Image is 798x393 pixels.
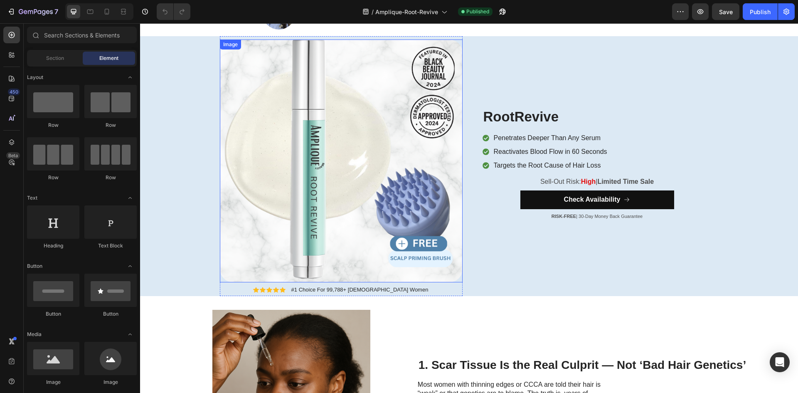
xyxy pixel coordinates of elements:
p: Reactivates Blood Flow in 60 Seconds [354,124,467,133]
span: Published [466,8,489,15]
div: 450 [8,89,20,95]
div: Undo/Redo [157,3,190,20]
p: Sell-Out Risk: | [343,153,571,165]
div: Row [84,121,137,129]
div: Row [27,121,79,129]
span: Layout [27,74,43,81]
span: / [372,7,374,16]
div: Row [27,174,79,181]
span: Toggle open [123,260,137,273]
span: Amplique-Root-Revive [375,7,438,16]
p: Check Availability [424,172,480,181]
span: Toggle open [123,191,137,205]
div: Image [27,378,79,386]
div: Button [27,310,79,318]
button: Publish [743,3,778,20]
div: Button [84,310,137,318]
div: Open Intercom Messenger [770,352,790,372]
p: Targets the Root Cause of Hair Loss [354,137,467,147]
p: Penetrates Deeper Than Any Serum [354,110,467,120]
span: | 30-Day Money Back Guarantee [411,190,502,195]
strong: High [441,155,456,162]
button: 7 [3,3,62,20]
p: #1 Choice For 99,788+ [DEMOGRAPHIC_DATA] Women [151,263,288,270]
div: Beta [6,152,20,159]
div: Text Block [84,242,137,250]
strong: RISK-FREE [411,190,436,195]
strong: Limited Time Sale [457,155,514,162]
span: Text [27,194,37,202]
div: Image [84,378,137,386]
span: Button [27,262,42,270]
p: 7 [54,7,58,17]
div: Publish [750,7,771,16]
button: Save [712,3,739,20]
span: Element [99,54,118,62]
div: Row [84,174,137,181]
span: Media [27,331,42,338]
a: Check Availability [380,167,534,186]
span: Toggle open [123,71,137,84]
div: Heading [27,242,79,250]
h2: RootRevive [342,84,517,104]
input: Search Sections & Elements [27,27,137,43]
span: Save [719,8,733,15]
span: Toggle open [123,328,137,341]
span: Section [46,54,64,62]
iframe: Design area [140,23,798,393]
h2: 1. Scar Tissue Is the Real Culprit — Not ‘Bad Hair Genetics’ [278,334,607,350]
